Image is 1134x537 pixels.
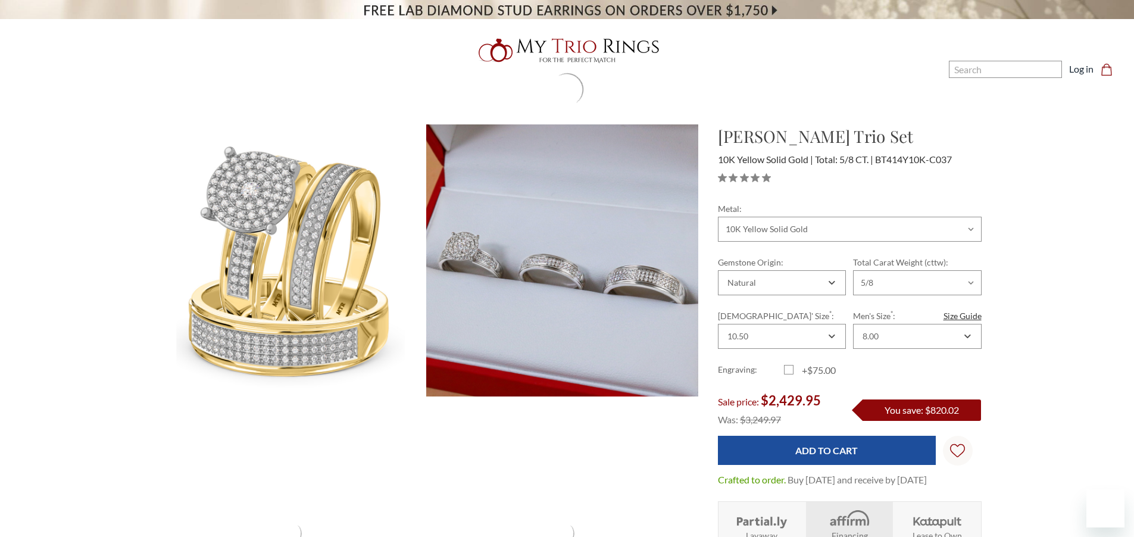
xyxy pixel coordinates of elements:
div: Natural [727,278,756,288]
label: Gemstone Origin: [718,256,846,268]
span: 10K Yellow Solid Gold [718,154,813,165]
a: Wish Lists [943,436,973,466]
img: Photo of Gracie 5/8 ct tw. Diamond Round Cluster Trio Set 10K Yellow Gold [BT414Y-C037] [154,124,426,396]
span: $2,429.95 [761,392,821,408]
div: 10.50 [727,332,748,341]
a: Cart with 0 items [1101,62,1120,76]
input: Search [949,61,1062,78]
span: $3,249.97 [740,414,781,425]
label: Total Carat Weight (cttw): [853,256,981,268]
div: Combobox [853,324,981,349]
div: Combobox [718,270,846,295]
h1: [PERSON_NAME] Trio Set [718,124,982,149]
img: Affirm [821,509,877,529]
dt: Crafted to order. [718,473,786,487]
label: [DEMOGRAPHIC_DATA]' Size : [718,310,846,322]
input: Add to Cart [718,436,936,465]
img: Katapult [910,509,965,529]
img: Photo of Gracie 5/8 ct tw. Diamond Round Cluster Trio Set 10K Yellow Gold [BT414Y-C037] [426,124,698,396]
svg: Wish Lists [950,406,965,495]
span: Total: 5/8 CT. [815,154,873,165]
dd: Buy [DATE] and receive by [DATE] [788,473,927,487]
label: Men's Size : [853,310,981,322]
svg: cart.cart_preview [1101,64,1113,76]
label: Metal: [718,202,982,215]
iframe: Button to launch messaging window [1086,489,1124,527]
a: My Trio Rings [329,32,805,70]
span: Was: [718,414,738,425]
span: BT414Y10K-C037 [875,154,952,165]
label: +$75.00 [784,363,850,377]
a: Log in [1069,62,1094,76]
div: 8.00 [863,332,879,341]
div: Combobox [718,324,846,349]
img: Layaway [734,509,789,529]
span: Sale price: [718,396,759,407]
span: You save: $820.02 [885,404,959,416]
a: Size Guide [944,310,982,322]
label: Engraving: [718,363,784,377]
img: My Trio Rings [472,32,663,70]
